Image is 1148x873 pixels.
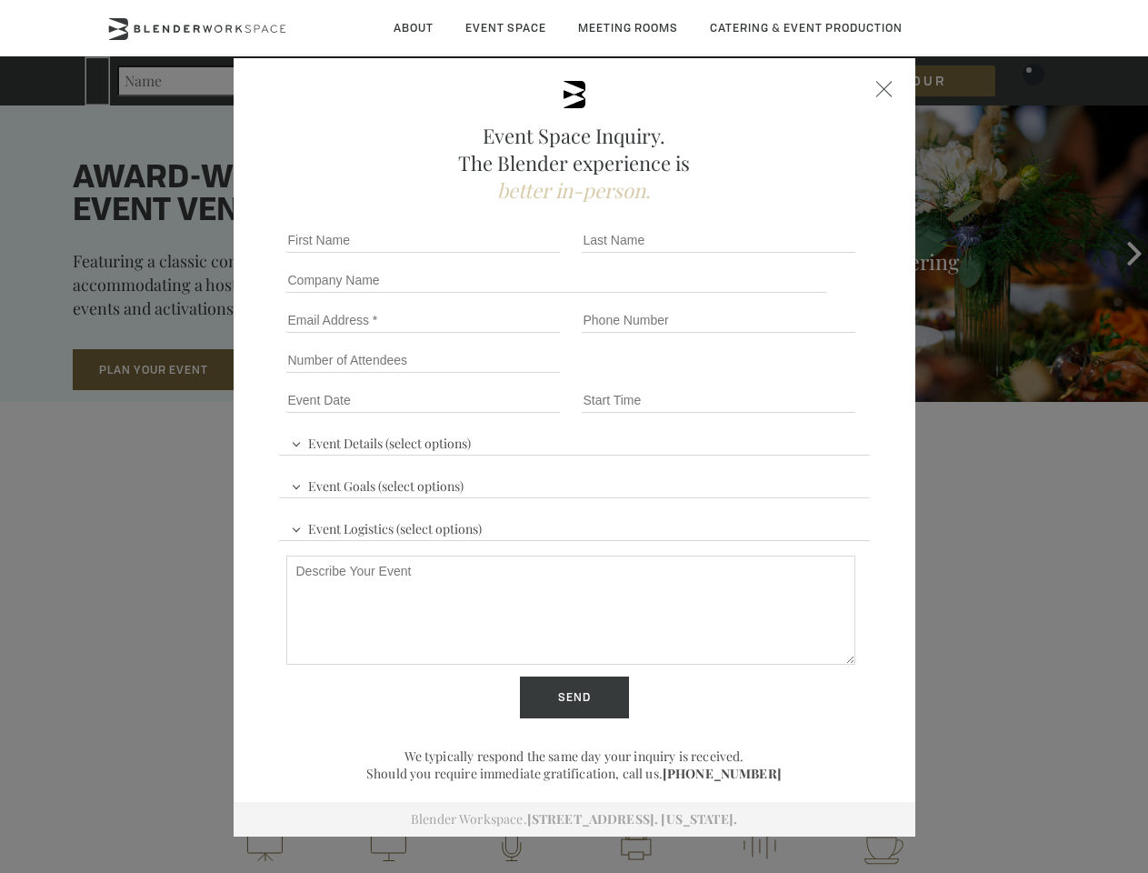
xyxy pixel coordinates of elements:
a: [PHONE_NUMBER] [663,765,782,782]
input: First Name [286,227,560,253]
h2: Event Space Inquiry. The Blender experience is [279,122,870,204]
span: Event Details (select options) [286,427,475,455]
p: Should you require immediate gratification, call us. [279,765,870,782]
input: Send [520,677,629,718]
p: We typically respond the same day your inquiry is received. [279,748,870,765]
input: Email Address * [286,307,560,333]
input: Phone Number [582,307,855,333]
span: better in-person. [497,176,651,204]
span: Event Goals (select options) [286,470,468,497]
input: Number of Attendees [286,347,560,373]
input: Last Name [582,227,855,253]
span: Event Logistics (select options) [286,513,486,540]
input: Event Date [286,387,560,413]
div: Blender Workspace. [234,802,915,837]
a: [STREET_ADDRESS]. [US_STATE]. [527,810,737,828]
input: Company Name [286,267,827,293]
input: Start Time [582,387,855,413]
